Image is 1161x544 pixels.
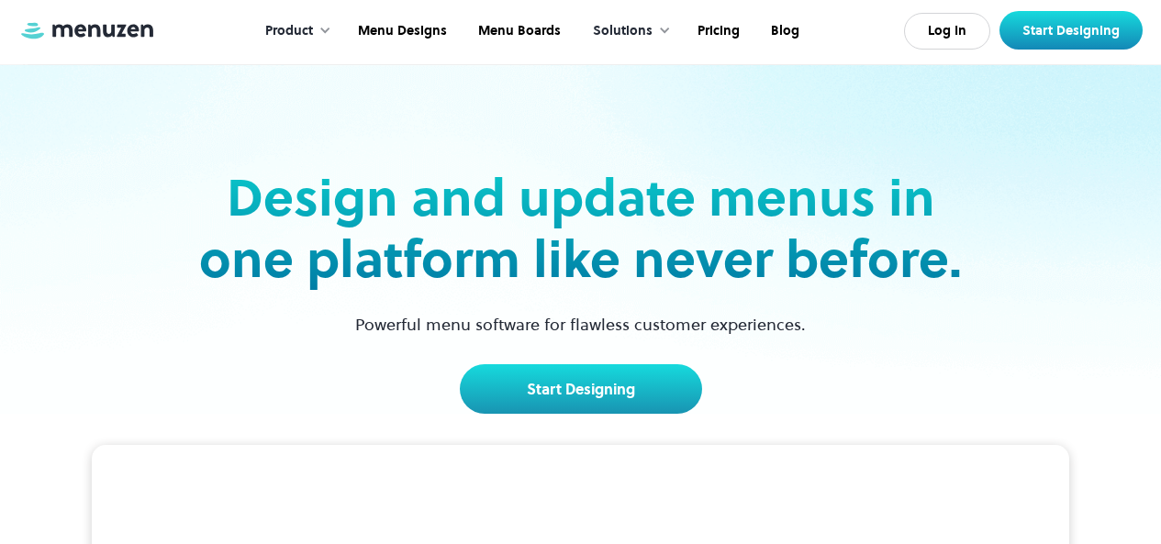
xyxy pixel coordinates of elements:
[461,3,575,60] a: Menu Boards
[680,3,754,60] a: Pricing
[593,21,653,41] div: Solutions
[999,11,1143,50] a: Start Designing
[575,3,680,60] div: Solutions
[332,312,829,337] p: Powerful menu software for flawless customer experiences.
[340,3,461,60] a: Menu Designs
[265,21,313,41] div: Product
[754,3,813,60] a: Blog
[194,167,968,290] h2: Design and update menus in one platform like never before.
[904,13,990,50] a: Log In
[460,364,702,414] a: Start Designing
[247,3,340,60] div: Product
